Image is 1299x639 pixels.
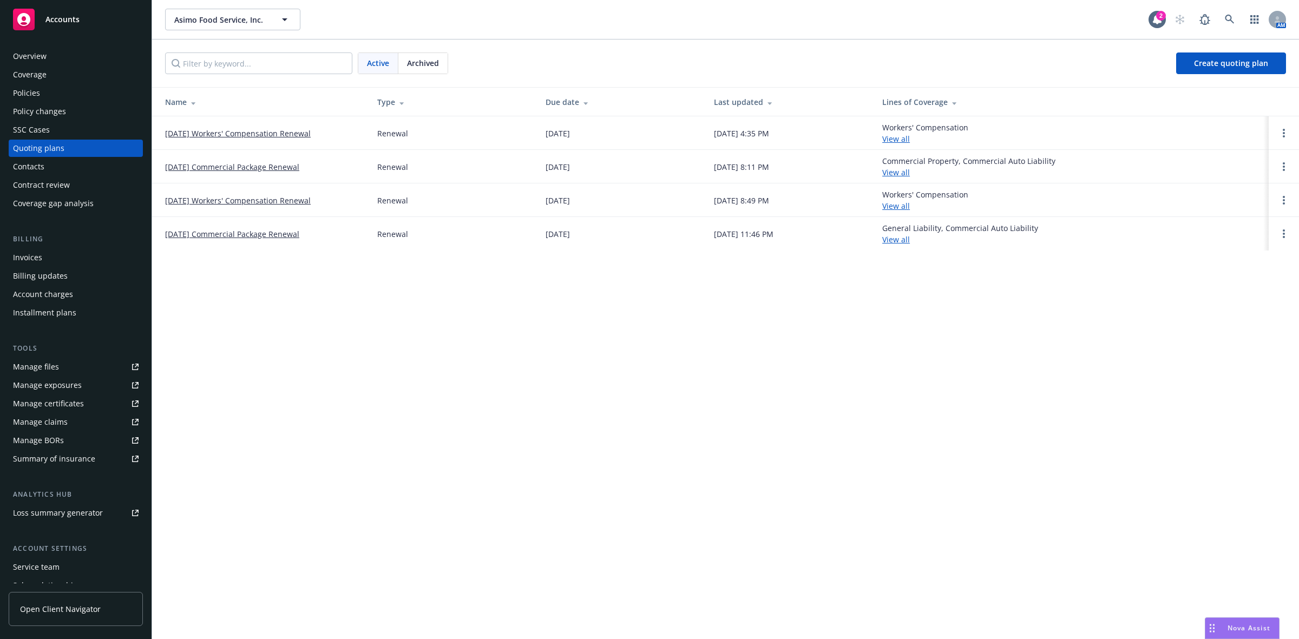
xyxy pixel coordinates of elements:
span: Accounts [45,15,80,24]
div: Workers' Compensation [882,122,968,144]
a: View all [882,234,910,245]
div: Contract review [13,176,70,194]
a: Installment plans [9,304,143,321]
div: [DATE] 11:46 PM [714,228,773,240]
div: Sales relationships [13,577,82,594]
div: [DATE] 4:35 PM [714,128,769,139]
div: Billing [9,234,143,245]
div: [DATE] [546,228,570,240]
div: Last updated [714,96,865,108]
div: Policy changes [13,103,66,120]
a: Account charges [9,286,143,303]
div: Account settings [9,543,143,554]
div: Policies [13,84,40,102]
button: Nova Assist [1205,617,1280,639]
div: General Liability, Commercial Auto Liability [882,222,1038,245]
div: Account charges [13,286,73,303]
input: Filter by keyword... [165,52,352,74]
div: Manage BORs [13,432,64,449]
div: Type [377,96,528,108]
span: Asimo Food Service, Inc. [174,14,268,25]
a: Create quoting plan [1176,52,1286,74]
div: SSC Cases [13,121,50,139]
a: Open options [1277,227,1290,240]
a: Manage BORs [9,432,143,449]
a: View all [882,201,910,211]
div: Billing updates [13,267,68,285]
div: Renewal [377,228,408,240]
a: Quoting plans [9,140,143,157]
div: Manage exposures [13,377,82,394]
span: Archived [407,57,439,69]
a: Policies [9,84,143,102]
a: Policy changes [9,103,143,120]
a: Manage exposures [9,377,143,394]
a: [DATE] Commercial Package Renewal [165,228,299,240]
div: Workers' Compensation [882,189,968,212]
div: Commercial Property, Commercial Auto Liability [882,155,1055,178]
a: [DATE] Workers' Compensation Renewal [165,128,311,139]
div: Renewal [377,195,408,206]
button: Asimo Food Service, Inc. [165,9,300,30]
a: Service team [9,558,143,576]
a: Coverage gap analysis [9,195,143,212]
a: Open options [1277,127,1290,140]
a: Loss summary generator [9,504,143,522]
div: Due date [546,96,697,108]
a: Switch app [1244,9,1265,30]
a: Contacts [9,158,143,175]
div: Manage certificates [13,395,84,412]
a: Accounts [9,4,143,35]
div: Installment plans [13,304,76,321]
a: View all [882,134,910,144]
div: Coverage gap analysis [13,195,94,212]
div: Contacts [13,158,44,175]
a: [DATE] Commercial Package Renewal [165,161,299,173]
div: Name [165,96,360,108]
a: Billing updates [9,267,143,285]
a: Open options [1277,194,1290,207]
a: Summary of insurance [9,450,143,467]
div: Analytics hub [9,489,143,500]
a: Search [1219,9,1241,30]
a: SSC Cases [9,121,143,139]
div: [DATE] 8:11 PM [714,161,769,173]
div: Drag to move [1205,618,1219,638]
a: Overview [9,48,143,65]
div: Tools [9,343,143,354]
div: Quoting plans [13,140,64,157]
a: Open options [1277,160,1290,173]
div: Service team [13,558,60,576]
a: Coverage [9,66,143,83]
a: Start snowing [1169,9,1191,30]
a: Manage files [9,358,143,376]
div: Invoices [13,249,42,266]
div: Renewal [377,161,408,173]
div: [DATE] [546,195,570,206]
span: Create quoting plan [1194,58,1268,68]
div: Summary of insurance [13,450,95,467]
div: [DATE] 8:49 PM [714,195,769,206]
div: Renewal [377,128,408,139]
div: [DATE] [546,128,570,139]
a: View all [882,167,910,177]
a: Invoices [9,249,143,266]
a: Manage claims [9,413,143,431]
a: Contract review [9,176,143,194]
span: Open Client Navigator [20,603,101,615]
a: [DATE] Workers' Compensation Renewal [165,195,311,206]
div: Manage files [13,358,59,376]
a: Report a Bug [1194,9,1216,30]
div: Manage claims [13,413,68,431]
div: Overview [13,48,47,65]
div: Loss summary generator [13,504,103,522]
a: Manage certificates [9,395,143,412]
div: Lines of Coverage [882,96,1260,108]
div: 2 [1156,11,1166,21]
span: Nova Assist [1228,623,1270,633]
a: Sales relationships [9,577,143,594]
span: Active [367,57,389,69]
div: [DATE] [546,161,570,173]
div: Coverage [13,66,47,83]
